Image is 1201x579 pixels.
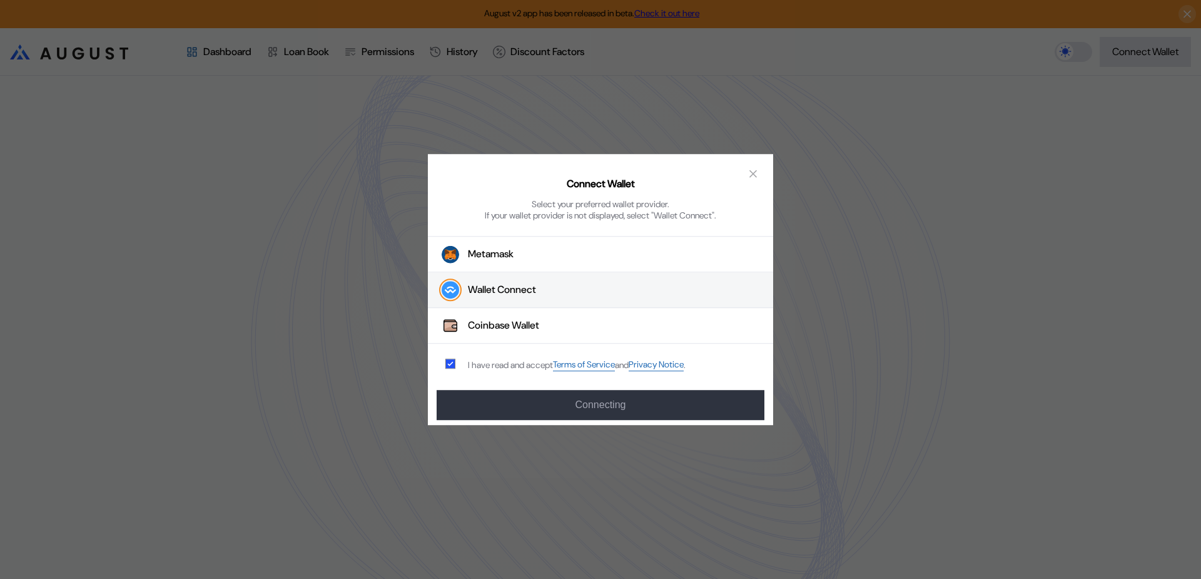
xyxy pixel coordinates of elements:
div: If your wallet provider is not displayed, select "Wallet Connect". [485,210,716,221]
div: Select your preferred wallet provider. [532,198,669,210]
span: and [615,359,629,371]
button: Wallet Connect [428,273,773,309]
div: Wallet Connect [468,284,536,297]
a: Privacy Notice [629,359,684,371]
button: Metamask [428,237,773,273]
div: Metamask [468,248,514,261]
a: Terms of Service [553,359,615,371]
h2: Connect Wallet [567,177,635,190]
div: I have read and accept . [468,359,686,371]
div: Coinbase Wallet [468,319,539,332]
button: Connecting [437,390,764,420]
img: Coinbase Wallet [442,317,459,335]
button: close modal [743,164,763,184]
button: Coinbase WalletCoinbase Wallet [428,309,773,344]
